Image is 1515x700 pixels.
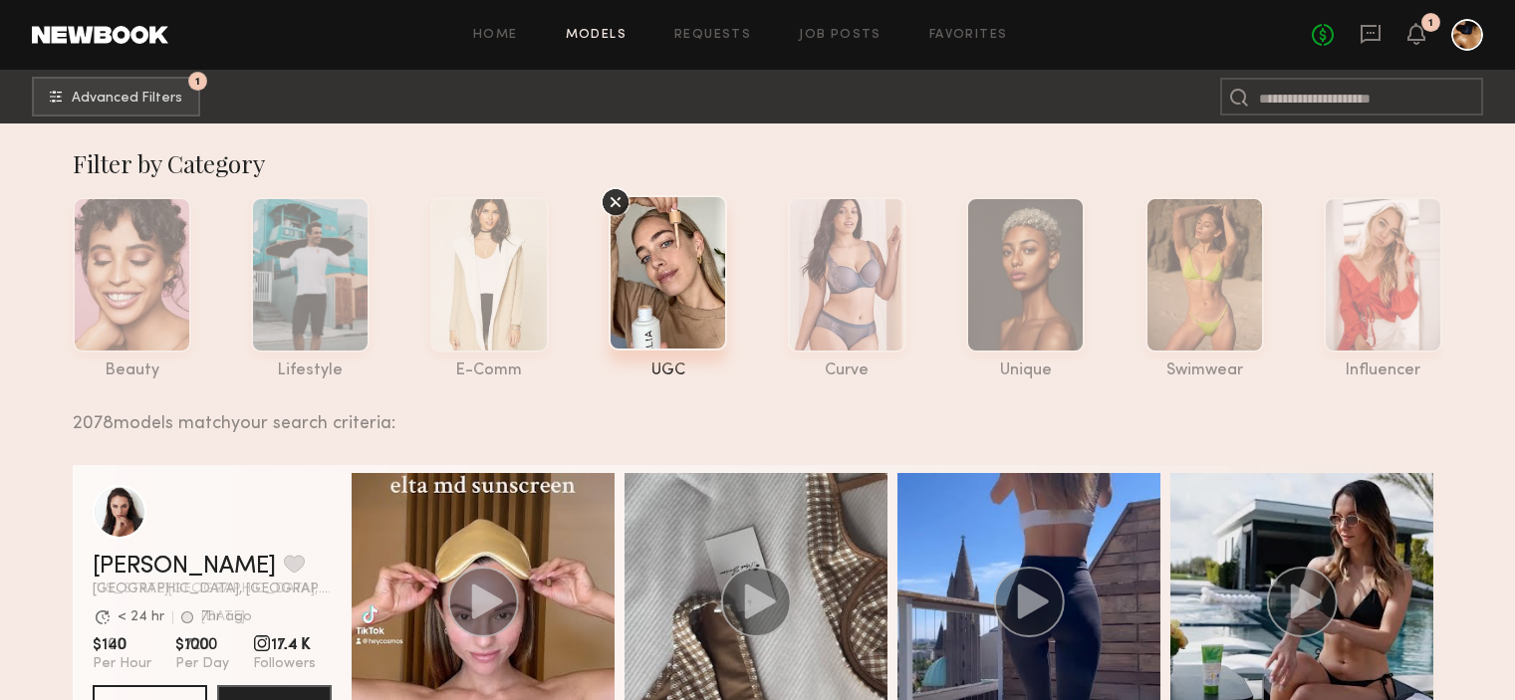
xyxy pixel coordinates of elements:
[251,362,370,379] div: lifestyle
[93,655,151,673] span: Per Hour
[73,147,1442,179] div: Filter by Category
[93,635,151,655] span: $140
[201,610,252,624] div: 7hr ago
[1324,362,1442,379] div: influencer
[32,77,200,117] button: 1Advanced Filters
[175,635,229,655] span: $1000
[175,655,229,673] span: Per Day
[430,362,549,379] div: e-comm
[966,362,1085,379] div: unique
[93,583,332,596] span: [GEOGRAPHIC_DATA], [GEOGRAPHIC_DATA]
[566,29,627,42] a: Models
[1428,18,1433,29] div: 1
[73,391,1426,433] div: 2078 models match your search criteria:
[73,362,191,379] div: beauty
[195,77,200,86] span: 1
[72,92,182,106] span: Advanced Filters
[118,610,164,624] div: < 24 hr
[253,635,316,655] span: 17.4 K
[674,29,751,42] a: Requests
[799,29,882,42] a: Job Posts
[473,29,518,42] a: Home
[788,362,906,379] div: curve
[253,655,316,673] span: Followers
[1145,362,1264,379] div: swimwear
[609,362,727,379] div: UGC
[929,29,1008,42] a: Favorites
[93,555,276,579] a: [PERSON_NAME]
